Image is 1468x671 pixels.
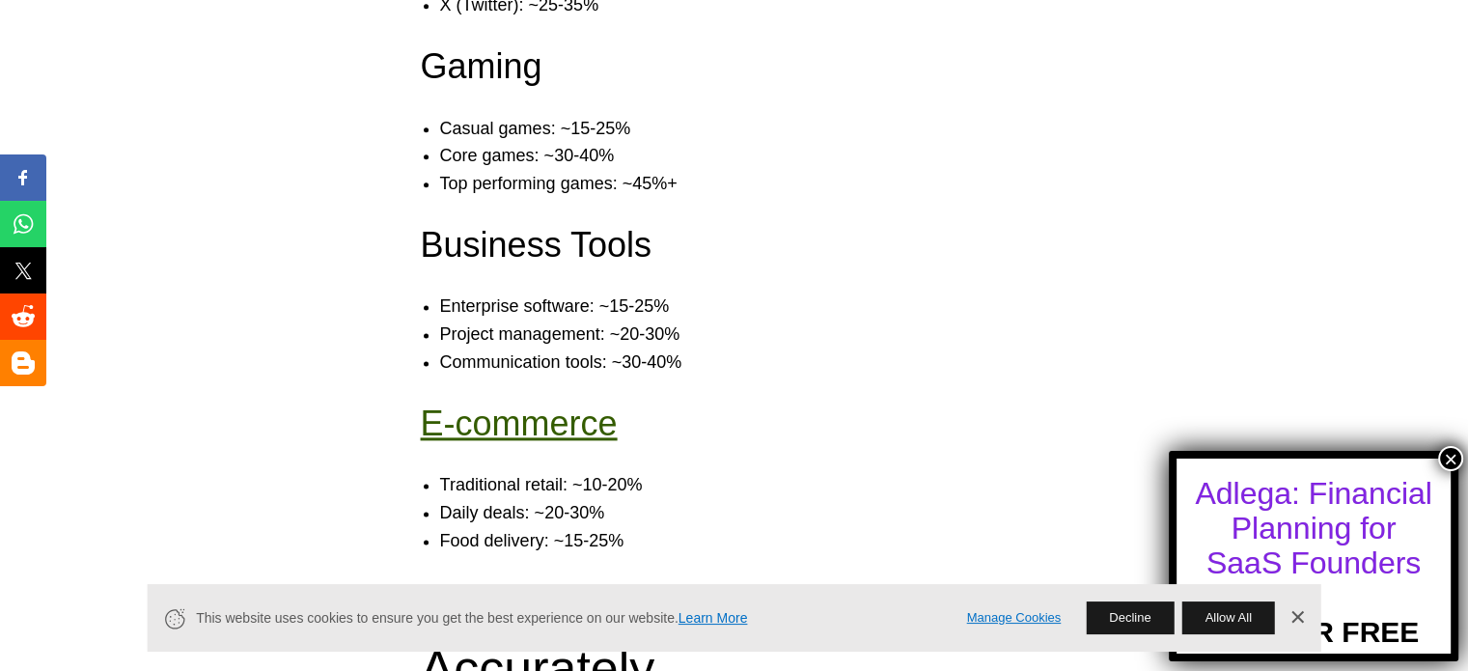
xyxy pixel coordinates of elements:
[440,321,1067,349] li: Project management: ~20-30%
[440,115,1067,143] li: Casual games: ~15-25%
[1283,603,1312,632] a: Dismiss Banner
[1438,446,1463,471] button: Close
[196,608,939,629] span: This website uses cookies to ensure you get the best experience on our website.
[1181,601,1274,634] button: Allow All
[421,404,618,443] a: E-commerce
[440,527,1067,555] li: Food delivery: ~15-25%
[440,471,1067,499] li: Traditional retail: ~10-20%
[679,610,748,626] a: Learn More
[440,499,1067,527] li: Daily deals: ~20-30%
[1194,476,1433,580] div: Adlega: Financial Planning for SaaS Founders
[440,293,1067,321] li: Enterprise software: ~15-25%
[967,608,1062,629] a: Manage Cookies
[440,349,1067,377] li: Communication tools: ~30-40%
[440,170,1067,198] li: Top performing games: ~45%+
[440,142,1067,170] li: Core games: ~30-40%
[1086,601,1174,634] button: Decline
[162,606,186,630] svg: Cookie Icon
[421,221,1048,269] h3: Business Tools
[421,42,1048,91] h3: Gaming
